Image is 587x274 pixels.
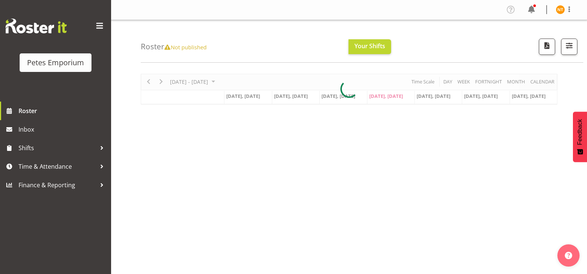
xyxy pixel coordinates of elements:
span: Inbox [19,124,107,135]
img: help-xxl-2.png [565,252,572,259]
img: nicole-thomson8388.jpg [556,5,565,14]
button: Feedback - Show survey [573,112,587,162]
div: Petes Emporium [27,57,84,68]
button: Filter Shifts [561,39,577,55]
span: Feedback [577,119,583,145]
span: Finance & Reporting [19,179,96,191]
button: Download a PDF of the roster according to the set date range. [539,39,555,55]
span: Shifts [19,142,96,153]
span: Your Shifts [354,42,385,50]
span: Roster [19,105,107,116]
span: Time & Attendance [19,161,96,172]
button: Your Shifts [348,39,391,54]
h4: Roster [141,42,206,51]
span: Not published [164,43,206,51]
img: Rosterit website logo [6,19,67,33]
